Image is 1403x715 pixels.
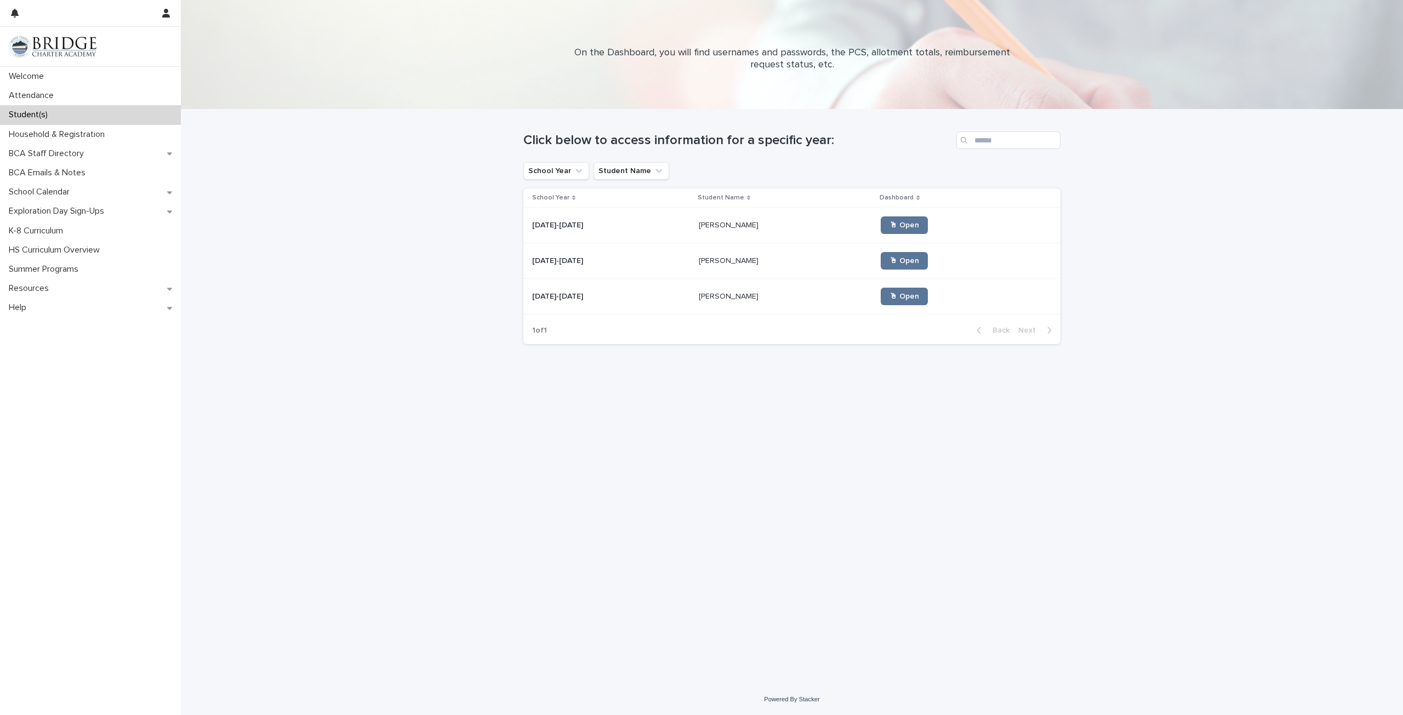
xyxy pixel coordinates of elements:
p: [DATE]-[DATE] [532,290,585,301]
p: [DATE]-[DATE] [532,254,585,266]
p: BCA Staff Directory [4,148,93,159]
p: [PERSON_NAME] [699,290,761,301]
p: [PERSON_NAME] [699,219,761,230]
p: Help [4,302,35,313]
p: School Year [532,192,569,204]
h1: Click below to access information for a specific year: [523,133,952,148]
button: Back [968,325,1014,335]
p: Household & Registration [4,129,113,140]
p: Welcome [4,71,53,82]
tr: [DATE]-[DATE][DATE]-[DATE] [PERSON_NAME][PERSON_NAME] 🖱 Open [523,208,1060,243]
p: School Calendar [4,187,78,197]
p: Dashboard [880,192,914,204]
p: Student Name [698,192,744,204]
p: On the Dashboard, you will find usernames and passwords, the PCS, allotment totals, reimbursement... [573,47,1011,71]
span: Next [1018,327,1042,334]
a: 🖱 Open [881,252,928,270]
p: Student(s) [4,110,56,120]
p: Resources [4,283,58,294]
span: 🖱 Open [889,293,919,300]
span: 🖱 Open [889,257,919,265]
p: Summer Programs [4,264,87,274]
tr: [DATE]-[DATE][DATE]-[DATE] [PERSON_NAME][PERSON_NAME] 🖱 Open [523,243,1060,279]
a: Powered By Stacker [764,696,819,702]
tr: [DATE]-[DATE][DATE]-[DATE] [PERSON_NAME][PERSON_NAME] 🖱 Open [523,279,1060,314]
p: BCA Emails & Notes [4,168,94,178]
a: 🖱 Open [881,288,928,305]
p: HS Curriculum Overview [4,245,109,255]
input: Search [956,131,1060,149]
p: K-8 Curriculum [4,226,72,236]
span: 🖱 Open [889,221,919,229]
p: Exploration Day Sign-Ups [4,206,113,216]
img: V1C1m3IdTEidaUdm9Hs0 [9,36,96,58]
a: 🖱 Open [881,216,928,234]
button: Student Name [594,162,669,180]
button: Next [1014,325,1060,335]
p: [PERSON_NAME] [699,254,761,266]
span: Back [986,327,1010,334]
p: Attendance [4,90,62,101]
button: School Year [523,162,589,180]
p: 1 of 1 [523,317,556,344]
p: [DATE]-[DATE] [532,219,585,230]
